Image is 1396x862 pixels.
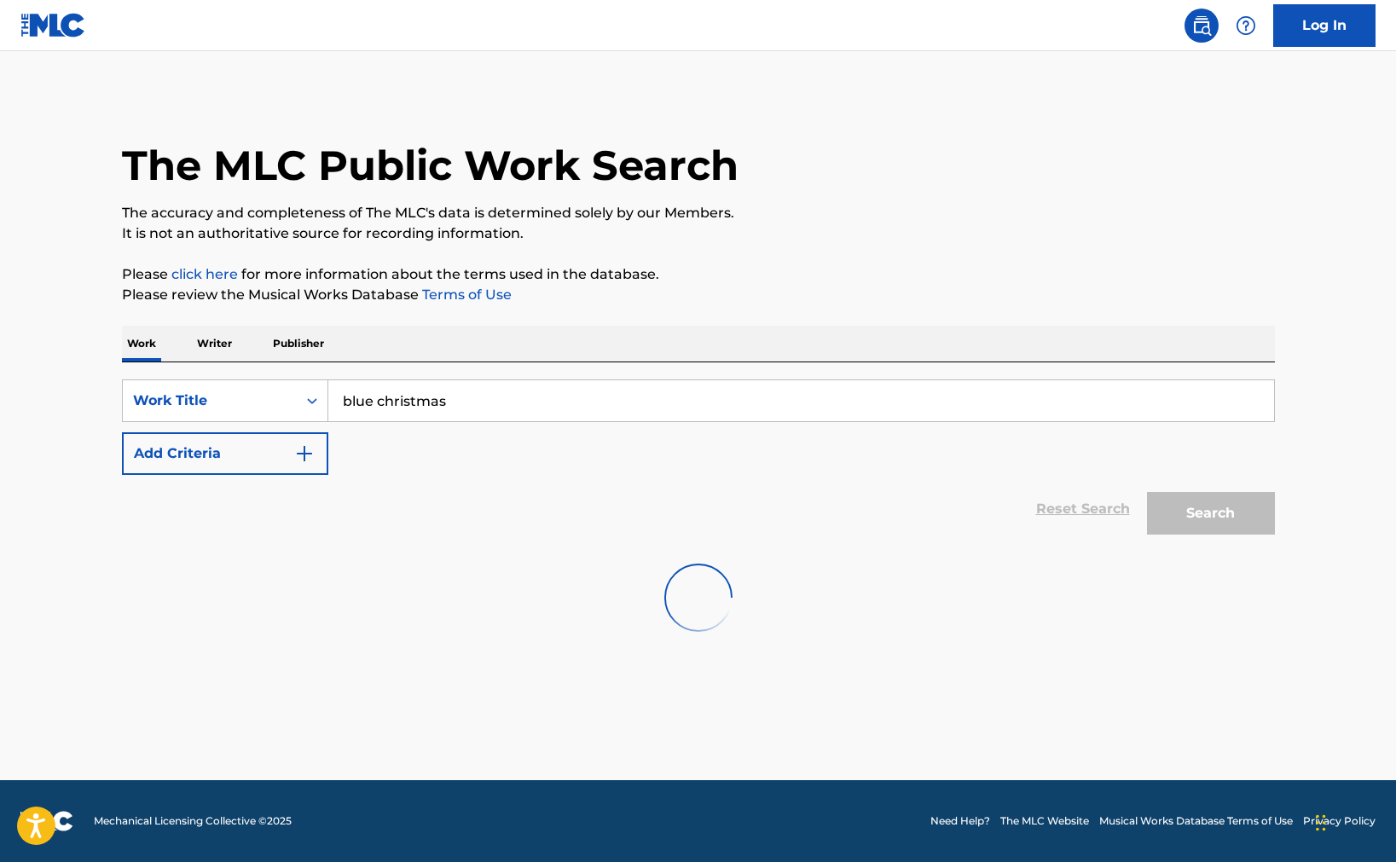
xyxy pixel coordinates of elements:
img: MLC Logo [20,13,86,38]
span: Mechanical Licensing Collective © 2025 [94,813,292,829]
p: Writer [192,326,237,362]
div: Help [1229,9,1263,43]
a: click here [171,266,238,282]
img: 9d2ae6d4665cec9f34b9.svg [294,443,315,464]
a: Public Search [1185,9,1219,43]
p: Work [122,326,161,362]
h1: The MLC Public Work Search [122,140,739,191]
img: preloader [664,564,733,632]
p: Please review the Musical Works Database [122,285,1275,305]
div: Work Title [133,391,287,411]
a: Musical Works Database Terms of Use [1099,813,1293,829]
a: Need Help? [930,813,990,829]
p: Publisher [268,326,329,362]
div: Drag [1316,797,1326,848]
a: Terms of Use [419,286,512,303]
a: Log In [1273,4,1376,47]
a: Privacy Policy [1303,813,1376,829]
p: It is not an authoritative source for recording information. [122,223,1275,244]
img: logo [20,811,73,831]
a: The MLC Website [1000,813,1089,829]
img: help [1236,15,1256,36]
p: The accuracy and completeness of The MLC's data is determined solely by our Members. [122,203,1275,223]
p: Please for more information about the terms used in the database. [122,264,1275,285]
iframe: Chat Widget [1311,780,1396,862]
img: search [1191,15,1212,36]
form: Search Form [122,379,1275,543]
button: Add Criteria [122,432,328,475]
